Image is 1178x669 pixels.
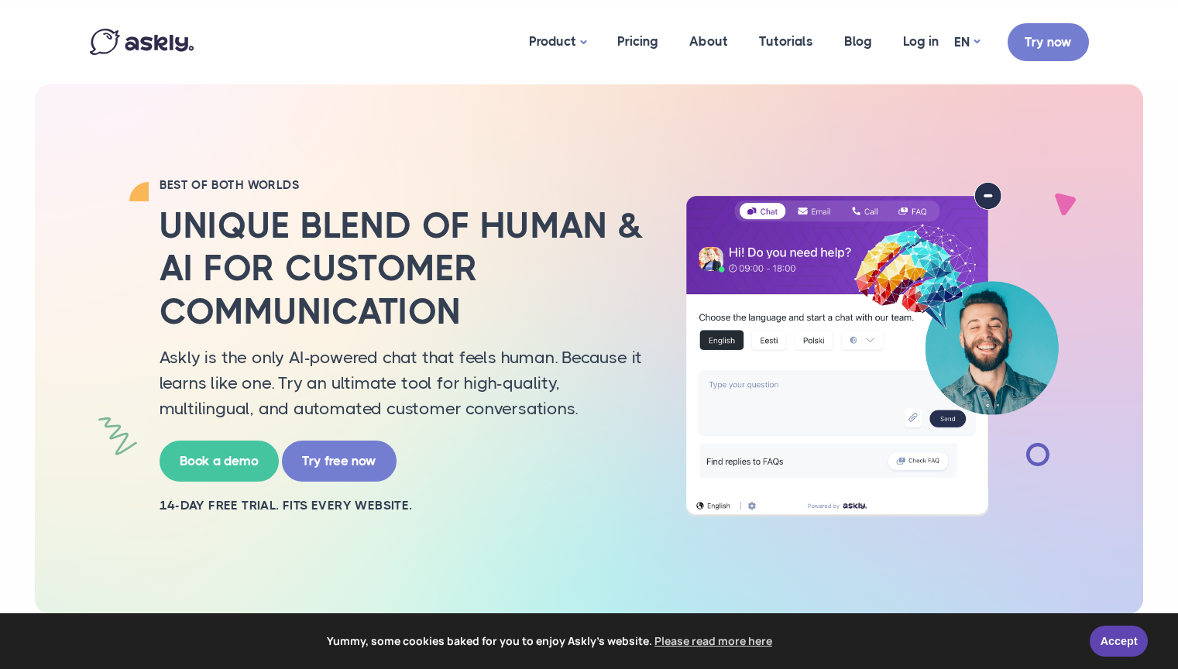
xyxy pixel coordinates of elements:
[160,497,647,514] h2: 14-day free trial. Fits every website.
[954,31,980,53] a: EN
[602,4,674,79] a: Pricing
[888,4,954,79] a: Log in
[282,441,397,482] a: Try free now
[652,630,774,653] a: learn more about cookies
[513,4,602,81] a: Product
[674,4,744,79] a: About
[160,177,647,193] h2: BEST OF BOTH WORLDS
[160,204,647,333] h2: Unique blend of human & AI for customer communication
[829,4,888,79] a: Blog
[22,630,1079,653] span: Yummy, some cookies baked for you to enjoy Askly's website.
[90,29,194,55] img: Askly
[671,182,1073,516] img: AI multilingual chat
[160,345,647,421] p: Askly is the only AI-powered chat that feels human. Because it learns like one. Try an ultimate t...
[744,4,829,79] a: Tutorials
[1008,23,1089,61] a: Try now
[160,441,279,482] a: Book a demo
[1090,626,1148,657] a: Accept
